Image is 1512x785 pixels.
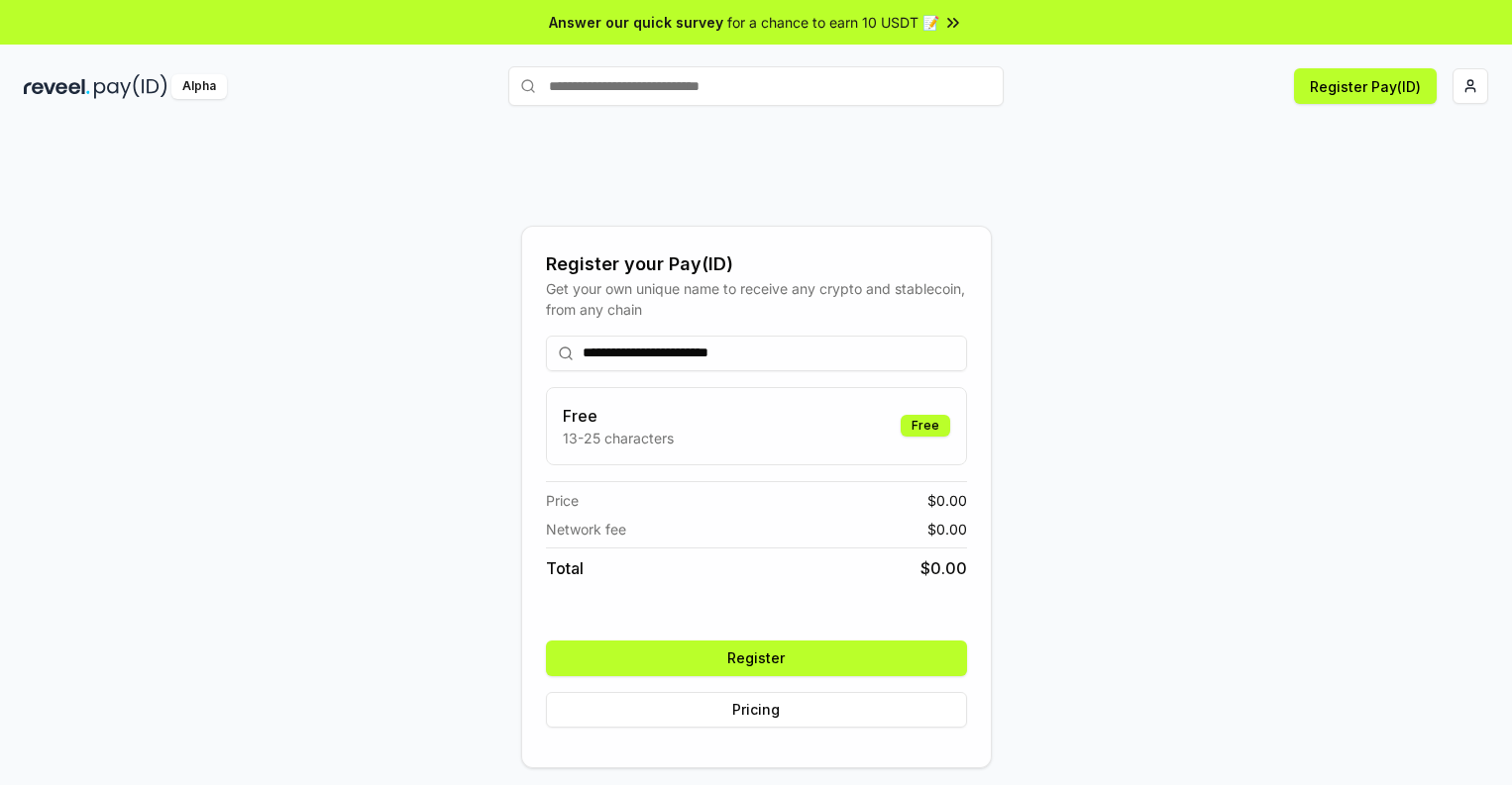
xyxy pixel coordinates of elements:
[546,519,626,540] span: Network fee
[927,519,967,540] span: $ 0.00
[24,74,90,99] img: reveel_dark
[546,278,967,320] div: Get your own unique name to receive any crypto and stablecoin, from any chain
[549,12,723,33] span: Answer our quick survey
[920,556,967,580] span: $ 0.00
[727,12,939,33] span: for a chance to earn 10 USDT 📝
[94,74,167,99] img: pay_id
[1294,68,1437,104] button: Register Pay(ID)
[546,556,584,580] span: Total
[901,415,950,437] div: Free
[546,692,967,728] button: Pricing
[563,404,674,428] h3: Free
[171,74,227,99] div: Alpha
[546,250,967,278] div: Register your Pay(ID)
[927,490,967,511] span: $ 0.00
[546,490,579,511] span: Price
[563,428,674,448] p: 13-25 characters
[546,640,967,676] button: Register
